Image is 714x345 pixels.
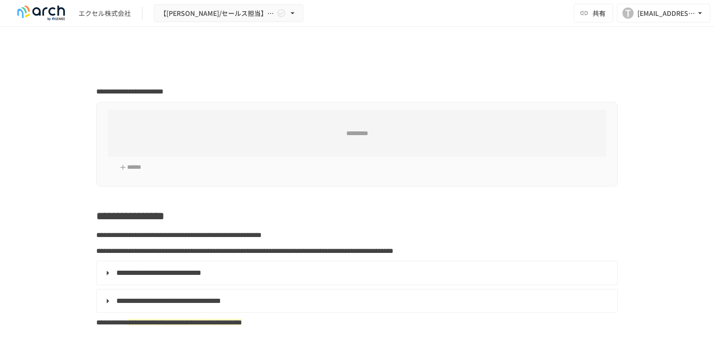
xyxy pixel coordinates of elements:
[593,8,606,18] span: 共有
[637,7,695,19] div: [EMAIL_ADDRESS][PERSON_NAME][DOMAIN_NAME]
[79,8,131,18] div: エクセル株式会社
[617,4,710,22] button: T[EMAIL_ADDRESS][PERSON_NAME][DOMAIN_NAME]
[160,7,275,19] span: 【[PERSON_NAME]/セールス担当】エクセル株式会社様_初期設定サポート
[154,4,303,22] button: 【[PERSON_NAME]/セールス担当】エクセル株式会社様_初期設定サポート
[622,7,634,19] div: T
[11,6,71,21] img: logo-default@2x-9cf2c760.svg
[574,4,613,22] button: 共有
